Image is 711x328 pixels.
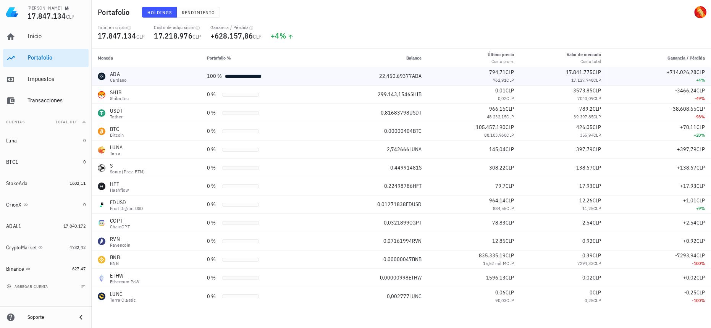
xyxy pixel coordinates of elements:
span: SHIB [410,91,422,98]
div: +9 [613,205,705,212]
span: % [701,132,705,138]
span: 17.218.976 [154,31,192,41]
span: CLP [136,33,145,40]
div: Costo de adquisición [154,24,201,31]
span: 22.450,69377 [379,73,412,79]
span: 0,06 [495,289,506,296]
span: CLP [696,105,705,112]
div: ADA [110,70,127,78]
span: CLP [506,87,514,94]
span: 0,22498786 [384,183,413,189]
a: CryptoMarket 4732,42 [3,238,89,257]
span: 835.335,19 [479,252,506,259]
div: RVN [110,235,131,243]
span: 0,02 [582,274,593,281]
span: 4732,42 [69,244,86,250]
button: Rendimiento [177,7,220,18]
div: LUNC [110,290,136,298]
div: ETHW-icon [98,274,105,282]
div: Ganancia / Pérdida [210,24,262,31]
div: 0 % [207,292,219,301]
span: CLP [696,274,705,281]
span: 964,14 [489,197,506,204]
div: Impuestos [27,75,86,82]
span: CLP [696,219,705,226]
span: % [701,77,705,83]
div: +4 [271,32,294,40]
span: +17,93 [680,183,696,189]
div: StakeAda [6,180,27,187]
span: 0,92 [582,238,593,244]
div: 0 % [207,90,219,99]
div: First Digital USD [110,206,143,211]
span: CLP [593,252,601,259]
span: 0,002777 [387,293,409,300]
div: Portafolio [27,54,86,61]
div: -49 [613,95,705,102]
span: ETHW [409,274,422,281]
span: CLP [506,238,514,244]
a: Luna 0 [3,131,89,150]
span: BNB [412,256,422,263]
div: BTC-icon [98,128,105,135]
div: HFT-icon [98,183,105,190]
div: LUNA [110,144,123,151]
div: Inicio [27,32,86,40]
div: FDUSD [110,199,143,206]
span: 90,03 [495,297,506,303]
span: 145,04 [489,146,506,153]
div: +4 [613,76,705,84]
span: 0,07161994 [383,238,412,244]
span: +714.026,28 [667,69,696,76]
div: Binance [6,266,24,272]
span: 39.397,85 [574,114,593,120]
span: 308,22 [489,164,506,171]
span: 105.457.190 [476,124,506,131]
span: FDUSD [406,201,422,208]
div: CryptoMarket [6,244,37,251]
span: CLP [192,33,201,40]
div: +20 [613,131,705,139]
div: 0 % [207,109,219,117]
span: CLP [696,69,705,76]
span: CLP [593,297,601,303]
span: CLP [506,289,514,296]
span: +397,79 [677,146,696,153]
div: Cardano [110,78,127,82]
div: RVN-icon [98,238,105,245]
span: 0,02 [498,95,506,101]
span: 0,0321899 [384,219,409,226]
div: OrionX [6,202,22,208]
span: CLP [506,274,514,281]
span: CLP [593,274,601,281]
span: 0,00000047 [383,256,412,263]
span: CLP [696,183,705,189]
div: 0 % [207,127,219,135]
span: CLP [506,183,514,189]
div: 0 % [207,255,219,263]
div: Luna [6,137,17,144]
span: -0,25 [684,289,696,296]
span: CLP [696,146,705,153]
th: Portafolio %: Sin ordenar. Pulse para ordenar de forma ascendente. [201,49,324,67]
span: CLP [593,289,601,296]
span: CLP [593,105,601,112]
span: 762,91 [493,77,506,83]
span: CLP [593,197,601,204]
div: Costo prom. [488,58,514,65]
span: 355,94 [580,132,593,138]
span: CLP [696,238,705,244]
span: CLP [506,297,514,303]
span: CLP [696,197,705,204]
span: 78,83 [492,219,506,226]
span: CLP [593,95,601,101]
div: Ravencoin [110,243,131,247]
span: 0 [83,159,86,165]
span: CLP [593,146,601,153]
span: 12,85 [492,238,506,244]
span: LUNA [409,146,422,153]
div: CGPT [110,217,130,225]
div: BTC1 [6,159,18,165]
span: 15,52 mil M [483,260,506,266]
span: CLP [506,105,514,112]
